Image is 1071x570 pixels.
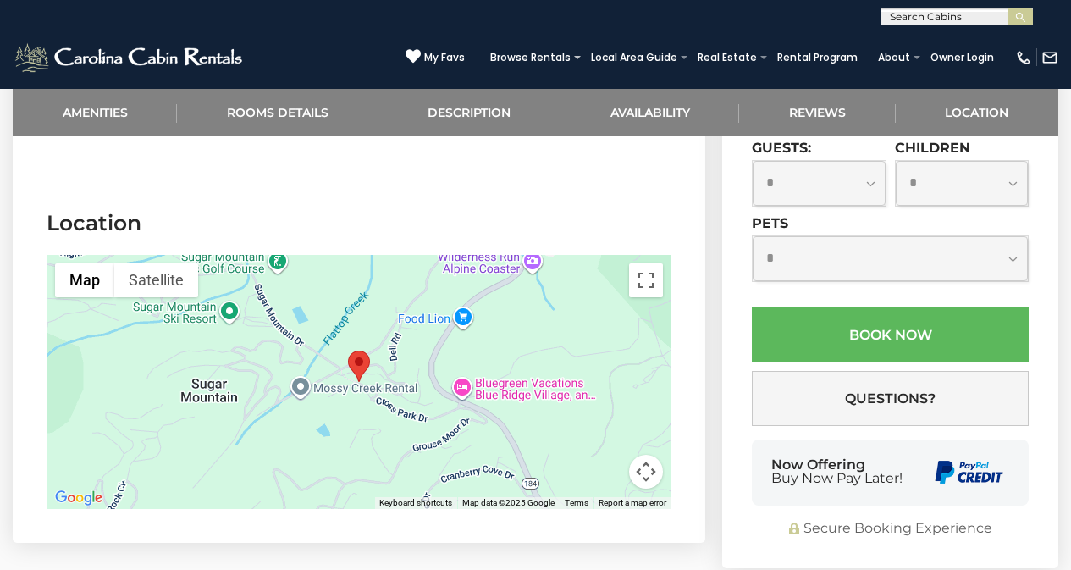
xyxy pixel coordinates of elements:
a: Description [378,89,560,136]
div: Sweet Dreams Are Made Of Skis [348,351,370,382]
a: Reviews [739,89,895,136]
img: phone-regular-white.png [1015,49,1032,66]
img: White-1-2.png [13,41,247,75]
a: Amenities [13,89,177,136]
span: My Favs [424,50,465,65]
label: Children [895,140,970,156]
a: Terms [565,498,588,507]
label: Guests: [752,140,811,156]
div: Secure Booking Experience [752,519,1029,539]
a: Rental Program [769,46,866,69]
a: Rooms Details [177,89,378,136]
button: Keyboard shortcuts [379,497,452,509]
span: Map data ©2025 Google [462,498,555,507]
a: About [869,46,919,69]
button: Show satellite imagery [114,263,198,297]
button: Book Now [752,307,1029,362]
a: Browse Rentals [482,46,579,69]
h3: Location [47,208,671,238]
span: Buy Now Pay Later! [771,472,903,485]
a: Open this area in Google Maps (opens a new window) [51,487,107,509]
a: Location [896,89,1058,136]
button: Show street map [55,263,114,297]
a: Local Area Guide [582,46,686,69]
button: Questions? [752,371,1029,426]
img: Google [51,487,107,509]
label: Pets [752,215,788,231]
a: Report a map error [599,498,666,507]
button: Toggle fullscreen view [629,263,663,297]
a: Real Estate [689,46,765,69]
button: Map camera controls [629,455,663,489]
a: Owner Login [922,46,1002,69]
img: mail-regular-white.png [1041,49,1058,66]
div: Now Offering [771,458,903,485]
a: Availability [560,89,739,136]
a: My Favs [406,48,465,66]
